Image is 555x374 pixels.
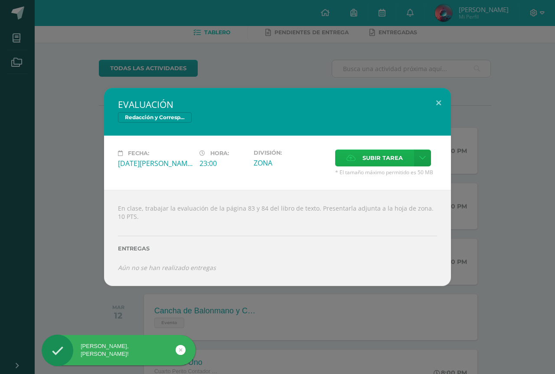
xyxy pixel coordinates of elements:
span: Fecha: [128,150,149,156]
label: División: [254,150,328,156]
span: Hora: [210,150,229,156]
div: ZONA [254,158,328,168]
div: 23:00 [199,159,247,168]
div: En clase, trabajar la evaluación de la página 83 y 84 del libro de texto. Presentarla adjunta a l... [104,190,451,286]
h2: EVALUACIÓN [118,98,437,111]
label: Entregas [118,245,437,252]
div: [PERSON_NAME], [PERSON_NAME]! [42,342,196,358]
span: Redacción y Correspondencia Mercantil [118,112,192,123]
button: Close (Esc) [426,88,451,117]
span: * El tamaño máximo permitido es 50 MB [335,169,437,176]
div: [DATE][PERSON_NAME] [118,159,193,168]
span: Subir tarea [362,150,403,166]
i: Aún no se han realizado entregas [118,263,216,272]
